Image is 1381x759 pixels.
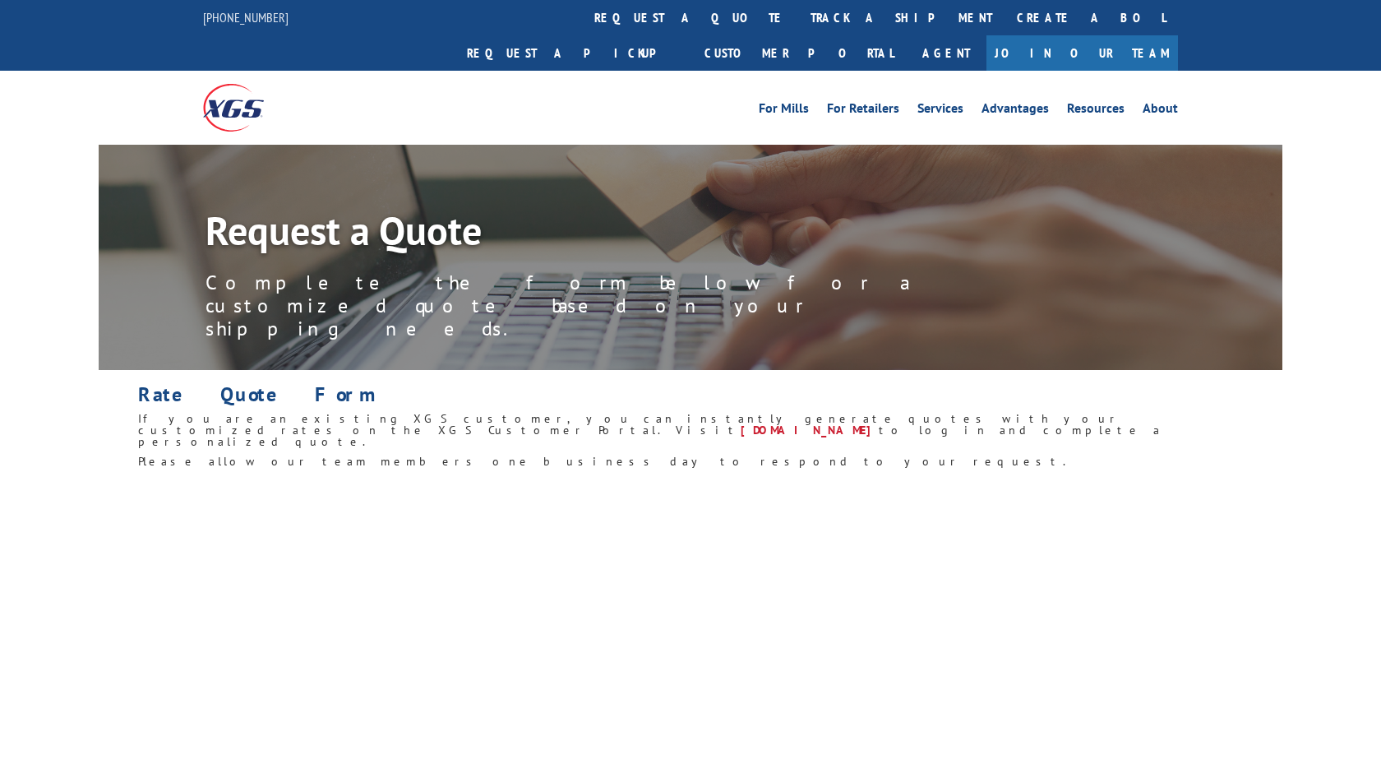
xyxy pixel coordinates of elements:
a: [DOMAIN_NAME] [741,423,879,437]
p: Complete the form below for a customized quote based on your shipping needs. [206,271,945,340]
a: Services [917,102,963,120]
a: Agent [906,35,986,71]
a: Join Our Team [986,35,1178,71]
h1: Request a Quote [206,211,945,258]
a: Resources [1067,102,1125,120]
a: Request a pickup [455,35,692,71]
a: Customer Portal [692,35,906,71]
a: For Mills [759,102,809,120]
h1: Rate Quote Form [138,385,1243,413]
a: About [1143,102,1178,120]
span: to log in and complete a personalized quote. [138,423,1162,449]
span: If you are an existing XGS customer, you can instantly generate quotes with your customized rates... [138,411,1121,437]
h6: Please allow our team members one business day to respond to your request. [138,456,1243,475]
a: Advantages [981,102,1049,120]
a: [PHONE_NUMBER] [203,9,289,25]
a: For Retailers [827,102,899,120]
